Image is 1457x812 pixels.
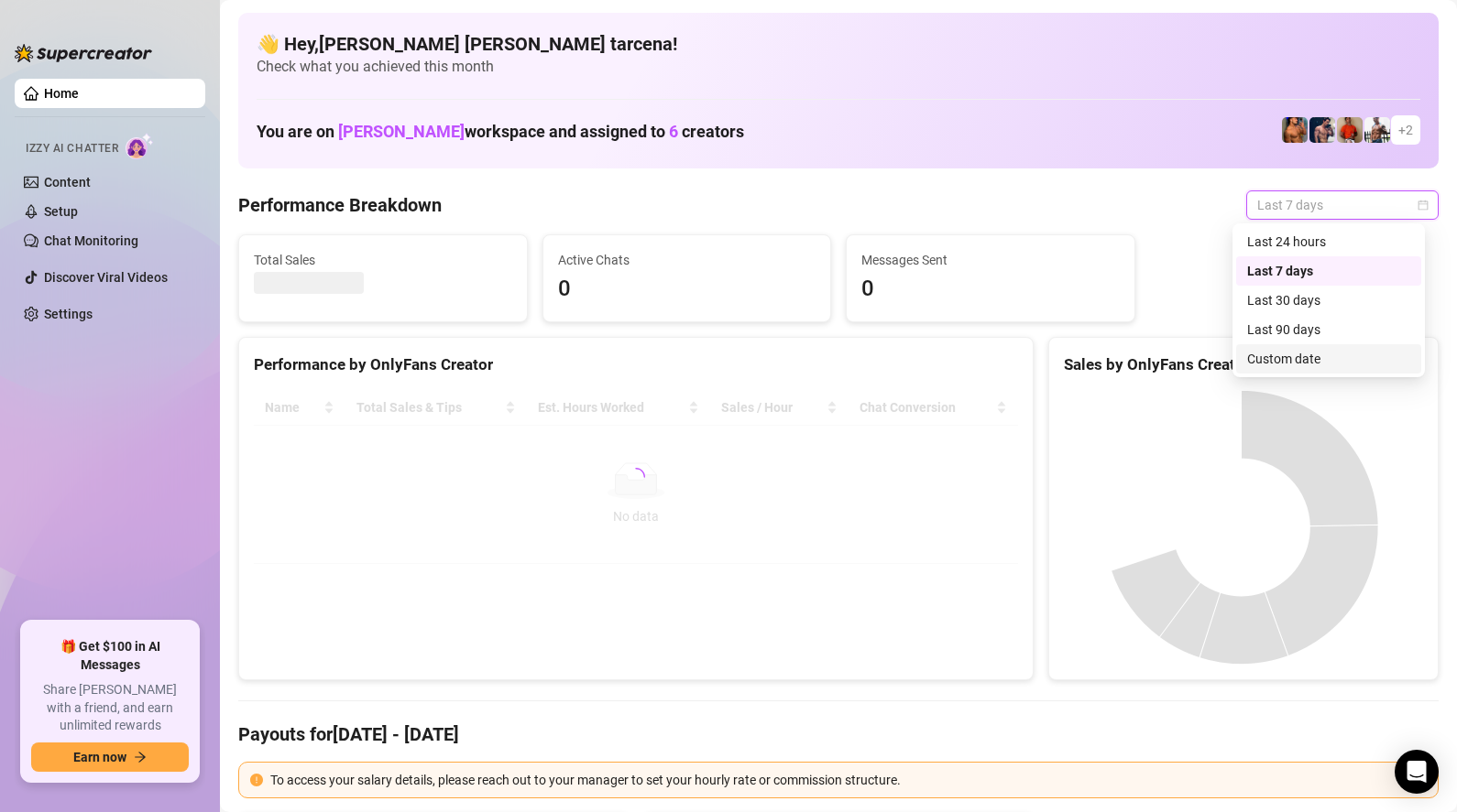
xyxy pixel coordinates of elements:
[1236,315,1421,344] div: Last 90 days
[238,192,442,218] h4: Performance Breakdown
[558,272,816,307] span: 0
[254,352,1018,377] div: Performance by OnlyFans Creator
[558,250,816,270] span: Active Chats
[257,57,1420,77] span: Check what you achieved this month
[44,233,138,248] a: Chat Monitoring
[31,742,189,772] button: Earn nowarrow-right
[1247,349,1410,369] div: Custom date
[1337,117,1363,143] img: Justin
[250,774,263,786] span: exclamation-circle
[257,31,1420,57] h4: 👋 Hey, [PERSON_NAME] [PERSON_NAME] tarcena !
[270,770,1427,790] div: To access your salary details, please reach out to your manager to set your hourly rate or commis...
[338,122,465,141] span: [PERSON_NAME]
[1236,227,1421,256] div: Last 24 hours
[238,721,1439,747] h4: Payouts for [DATE] - [DATE]
[1257,191,1428,219] span: Last 7 days
[44,86,79,101] a: Home
[1418,200,1429,211] span: calendar
[44,307,93,321] a: Settings
[1236,256,1421,286] div: Last 7 days
[31,681,189,735] span: Share [PERSON_NAME] with a friend, and earn unlimited rewards
[134,751,147,763] span: arrow-right
[1247,290,1410,310] div: Last 30 days
[1364,117,1390,143] img: JUSTIN
[1064,352,1423,377] div: Sales by OnlyFans Creator
[44,204,78,219] a: Setup
[44,175,91,189] a: Content
[31,638,189,674] span: 🎁 Get $100 in AI Messages
[73,750,126,764] span: Earn now
[1247,261,1410,281] div: Last 7 days
[1247,319,1410,340] div: Last 90 days
[126,133,154,159] img: AI Chatter
[15,44,152,62] img: logo-BBDzfeDw.svg
[1395,750,1439,794] div: Open Intercom Messenger
[254,250,512,270] span: Total Sales
[1236,344,1421,374] div: Custom date
[257,122,744,142] h1: You are on workspace and assigned to creators
[1398,120,1413,140] span: + 2
[1309,117,1335,143] img: Axel
[623,464,649,490] span: loading
[861,272,1120,307] span: 0
[669,122,678,141] span: 6
[861,250,1120,270] span: Messages Sent
[1247,232,1410,252] div: Last 24 hours
[44,270,168,285] a: Discover Viral Videos
[1236,286,1421,315] div: Last 30 days
[1282,117,1308,143] img: JG
[26,140,118,157] span: Izzy AI Chatter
